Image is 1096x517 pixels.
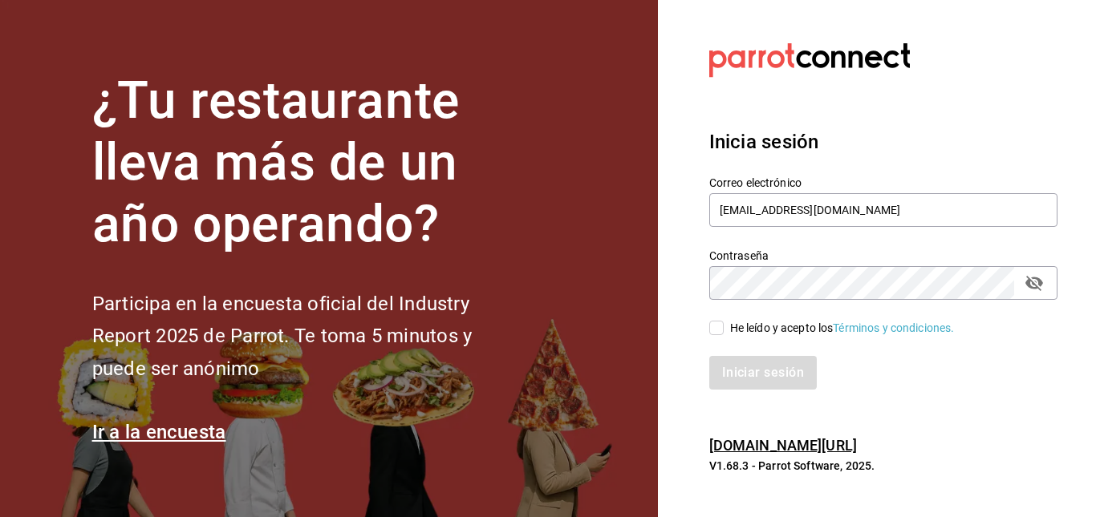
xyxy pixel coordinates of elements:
label: Contraseña [709,250,1057,261]
h3: Inicia sesión [709,127,1057,156]
p: V1.68.3 - Parrot Software, 2025. [709,458,1057,474]
h2: Participa en la encuesta oficial del Industry Report 2025 de Parrot. Te toma 5 minutos y puede se... [92,288,526,386]
a: Términos y condiciones. [833,321,954,334]
label: Correo electrónico [709,177,1057,188]
button: passwordField [1021,269,1048,297]
a: Ir a la encuesta [92,421,226,443]
div: He leído y acepto los [730,320,955,337]
input: Ingresa tu correo electrónico [709,193,1057,227]
a: [DOMAIN_NAME][URL] [709,437,857,454]
h1: ¿Tu restaurante lleva más de un año operando? [92,71,526,255]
